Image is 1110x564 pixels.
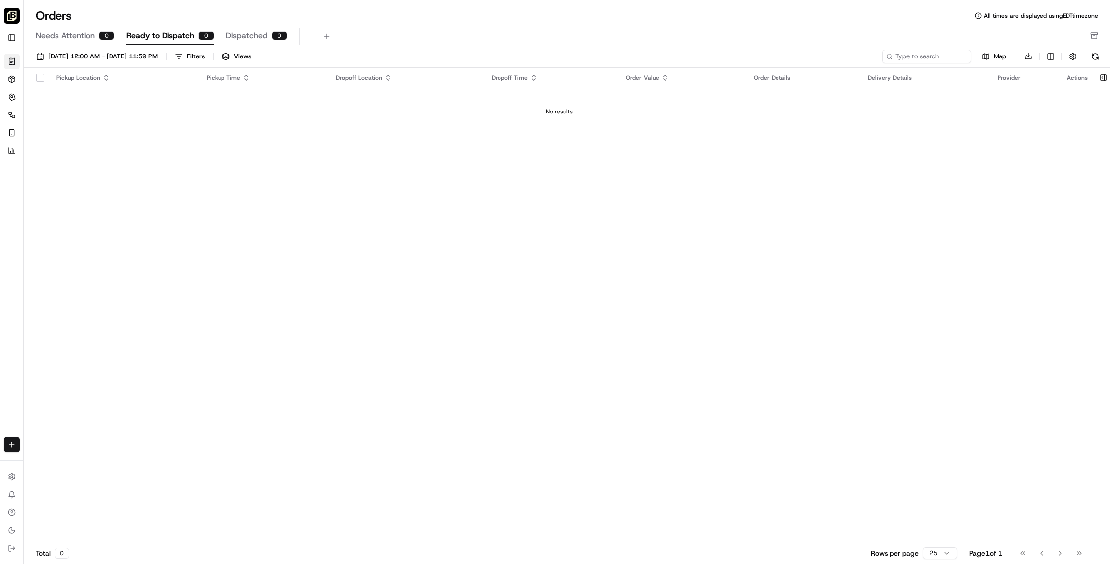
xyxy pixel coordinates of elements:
div: Filters [187,52,205,61]
button: Tacombi Empire State Building [4,4,20,28]
button: Filters [170,50,209,63]
div: 💻 [84,145,92,153]
div: Pickup Time [207,74,320,82]
div: Order Value [626,74,738,82]
div: Actions [1067,74,1088,82]
div: Total [36,548,69,559]
span: Pylon [99,168,120,175]
span: Map [994,52,1006,61]
span: [DATE] 12:00 AM - [DATE] 11:59 PM [48,52,158,61]
div: 0 [99,31,114,40]
div: 0 [55,548,69,559]
img: Nash [10,10,30,30]
img: 1736555255976-a54dd68f-1ca7-489b-9aae-adbdc363a1c4 [10,95,28,113]
div: Delivery Details [868,74,982,82]
div: 0 [198,31,214,40]
p: Rows per page [871,548,919,558]
button: Refresh [1088,50,1102,63]
span: All times are displayed using EDT timezone [984,12,1098,20]
button: Map [975,51,1013,62]
span: Needs Attention [36,30,95,42]
span: Knowledge Base [20,144,76,154]
span: API Documentation [94,144,159,154]
div: Provider [998,74,1051,82]
p: Welcome 👋 [10,40,180,56]
div: Pickup Location [56,74,191,82]
div: 📗 [10,145,18,153]
a: 📗Knowledge Base [6,140,80,158]
a: Powered byPylon [70,168,120,175]
div: Order Details [754,74,852,82]
input: Type to search [882,50,971,63]
div: Dropoff Time [492,74,610,82]
button: Views [218,50,256,63]
h1: Orders [36,8,72,24]
span: Dispatched [226,30,268,42]
div: Dropoff Location [336,74,476,82]
div: Page 1 of 1 [969,548,1002,558]
span: Ready to Dispatch [126,30,194,42]
div: We're available if you need us! [34,105,125,113]
button: [DATE] 12:00 AM - [DATE] 11:59 PM [32,50,162,63]
a: 💻API Documentation [80,140,163,158]
img: Tacombi Empire State Building [4,8,20,24]
input: Got a question? Start typing here... [26,64,178,74]
div: Start new chat [34,95,163,105]
span: Views [234,52,251,61]
button: Start new chat [168,98,180,110]
div: No results. [28,108,1092,115]
div: 0 [272,31,287,40]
